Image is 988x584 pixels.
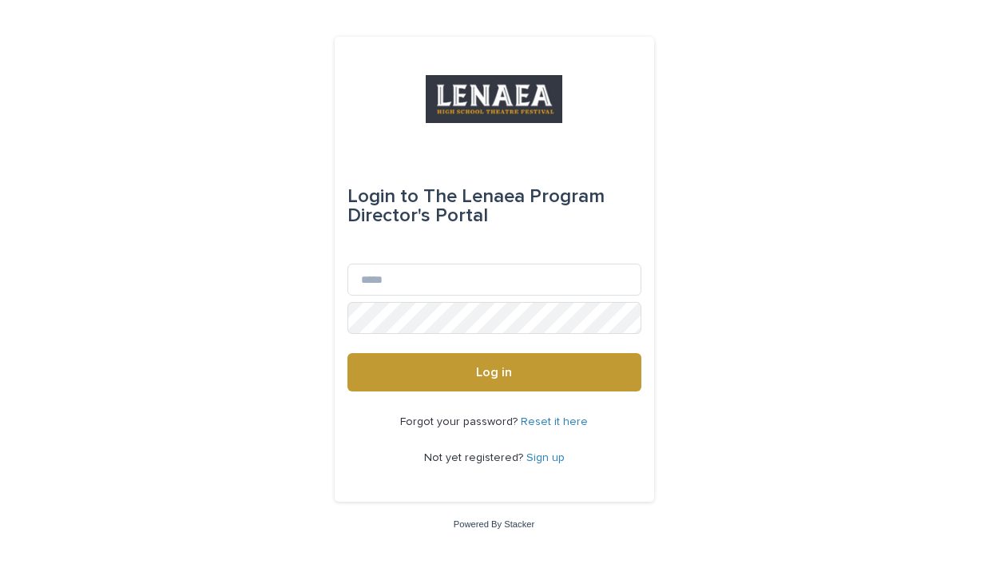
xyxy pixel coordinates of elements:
[424,452,526,463] span: Not yet registered?
[347,353,641,391] button: Log in
[521,416,588,427] a: Reset it here
[347,174,641,238] div: The Lenaea Program Director's Portal
[526,452,565,463] a: Sign up
[476,366,512,379] span: Log in
[400,416,521,427] span: Forgot your password?
[454,519,534,529] a: Powered By Stacker
[347,187,419,206] span: Login to
[426,75,563,123] img: 3TRreipReCSEaaZc33pQ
